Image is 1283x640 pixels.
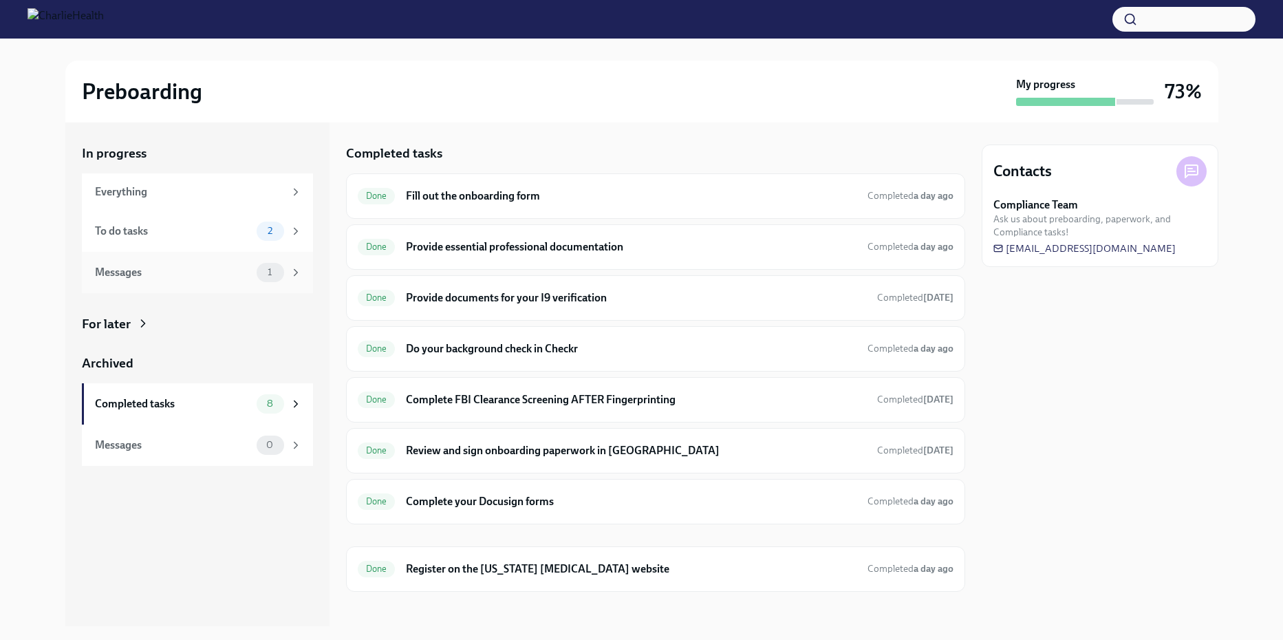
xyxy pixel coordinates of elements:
[259,398,281,409] span: 8
[82,211,313,252] a: To do tasks2
[358,389,953,411] a: DoneComplete FBI Clearance Screening AFTER FingerprintingCompleted[DATE]
[406,239,856,255] h6: Provide essential professional documentation
[406,290,865,306] h6: Provide documents for your I9 verification
[914,343,953,354] strong: a day ago
[993,198,1078,213] strong: Compliance Team
[406,189,856,204] h6: Fill out the onboarding form
[358,440,953,462] a: DoneReview and sign onboarding paperwork in [GEOGRAPHIC_DATA]Completed[DATE]
[358,242,396,252] span: Done
[867,563,953,575] span: Completed
[914,495,953,507] strong: a day ago
[867,562,953,575] span: August 13th, 2025 10:06
[259,226,281,236] span: 2
[867,495,953,508] span: August 13th, 2025 09:42
[82,173,313,211] a: Everything
[867,342,953,355] span: August 13th, 2025 10:59
[259,267,280,277] span: 1
[923,394,953,405] strong: [DATE]
[358,191,396,201] span: Done
[358,491,953,513] a: DoneComplete your Docusign formsCompleteda day ago
[867,240,953,253] span: August 13th, 2025 10:50
[993,213,1207,239] span: Ask us about preboarding, paperwork, and Compliance tasks!
[82,315,313,333] a: For later
[867,343,953,354] span: Completed
[82,383,313,425] a: Completed tasks8
[406,443,865,458] h6: Review and sign onboarding paperwork in [GEOGRAPHIC_DATA]
[82,354,313,372] a: Archived
[406,341,856,356] h6: Do your background check in Checkr
[358,287,953,309] a: DoneProvide documents for your I9 verificationCompleted[DATE]
[1165,79,1202,104] h3: 73%
[82,78,202,105] h2: Preboarding
[877,292,953,303] span: Completed
[358,236,953,258] a: DoneProvide essential professional documentationCompleteda day ago
[877,393,953,406] span: August 14th, 2025 13:56
[358,292,396,303] span: Done
[914,241,953,253] strong: a day ago
[993,242,1176,255] a: [EMAIL_ADDRESS][DOMAIN_NAME]
[82,315,131,333] div: For later
[923,292,953,303] strong: [DATE]
[358,394,396,405] span: Done
[95,396,251,412] div: Completed tasks
[877,394,953,405] span: Completed
[82,252,313,293] a: Messages1
[358,496,396,506] span: Done
[358,445,396,456] span: Done
[28,8,104,30] img: CharlieHealth
[95,224,251,239] div: To do tasks
[406,562,856,577] h6: Register on the [US_STATE] [MEDICAL_DATA] website
[406,494,856,509] h6: Complete your Docusign forms
[914,190,953,202] strong: a day ago
[346,145,442,162] h5: Completed tasks
[358,185,953,207] a: DoneFill out the onboarding formCompleteda day ago
[95,265,251,280] div: Messages
[877,291,953,304] span: August 14th, 2025 09:24
[358,338,953,360] a: DoneDo your background check in CheckrCompleteda day ago
[1016,77,1075,92] strong: My progress
[867,495,953,507] span: Completed
[867,190,953,202] span: Completed
[867,189,953,202] span: August 13th, 2025 09:31
[358,564,396,574] span: Done
[258,440,281,450] span: 0
[877,444,953,457] span: August 14th, 2025 09:26
[95,438,251,453] div: Messages
[877,445,953,456] span: Completed
[82,145,313,162] a: In progress
[358,343,396,354] span: Done
[867,241,953,253] span: Completed
[993,161,1052,182] h4: Contacts
[95,184,284,200] div: Everything
[82,425,313,466] a: Messages0
[406,392,865,407] h6: Complete FBI Clearance Screening AFTER Fingerprinting
[923,445,953,456] strong: [DATE]
[914,563,953,575] strong: a day ago
[358,558,953,580] a: DoneRegister on the [US_STATE] [MEDICAL_DATA] websiteCompleteda day ago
